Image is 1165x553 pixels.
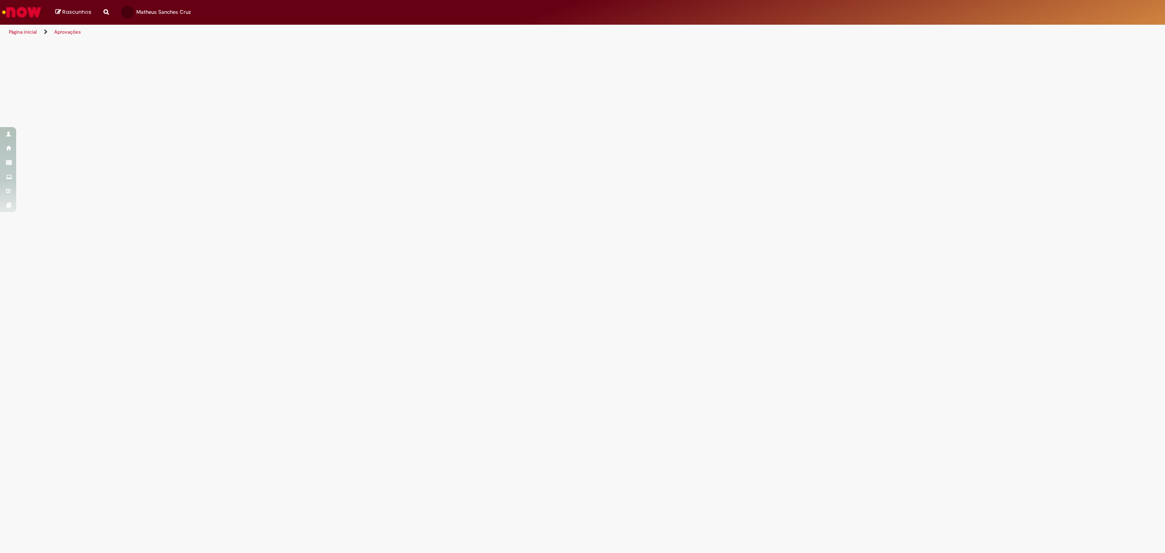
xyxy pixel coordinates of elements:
img: ServiceNow [1,4,42,20]
a: Página inicial [9,29,37,35]
a: Aprovações [54,29,81,35]
span: Rascunhos [62,8,91,16]
ul: Trilhas de página [6,25,771,40]
span: Matheus Sanches Cruz [136,9,191,15]
a: Rascunhos [55,9,91,16]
